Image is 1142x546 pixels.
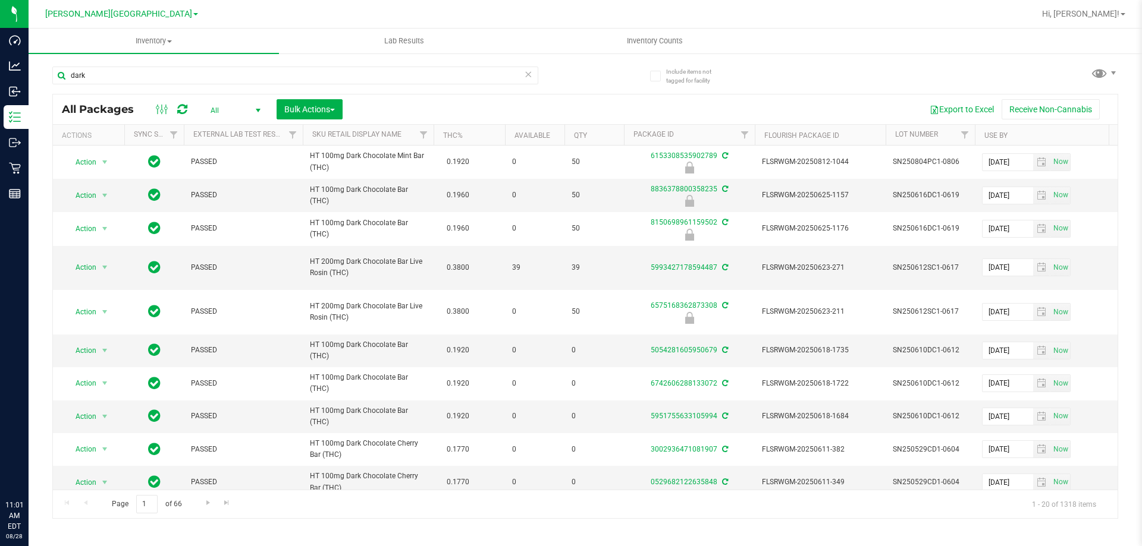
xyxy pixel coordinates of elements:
[622,162,757,173] div: Newly Received
[9,188,21,200] inline-svg: Reports
[191,306,296,317] span: PASSED
[191,156,296,168] span: PASSED
[1050,375,1070,392] span: select
[310,217,426,240] span: HT 100mg Dark Chocolate Bar (THC)
[12,451,48,487] iframe: Resource center
[512,190,557,201] span: 0
[1033,304,1050,320] span: select
[283,125,303,145] a: Filter
[893,262,968,273] span: SN250612SC1-0617
[762,306,879,317] span: FLSRWGM-20250623-211
[310,339,426,362] span: HT 100mg Dark Chocolate Bar (THC)
[720,263,728,272] span: Sync from Compliance System
[98,304,112,320] span: select
[984,131,1008,140] a: Use By
[65,154,97,171] span: Action
[622,312,757,324] div: Newly Received
[148,375,161,392] span: In Sync
[441,259,475,276] span: 0.3800
[98,375,112,392] span: select
[512,306,557,317] span: 0
[720,301,728,310] span: Sync from Compliance System
[1050,259,1071,276] span: Set Current date
[720,445,728,453] span: Sync from Compliance System
[414,125,434,145] a: Filter
[29,29,279,53] a: Inventory
[191,345,296,356] span: PASSED
[312,130,401,138] a: Sku Retail Display Name
[1033,342,1050,359] span: select
[98,154,112,171] span: select
[310,372,426,394] span: HT 100mg Dark Chocolate Bar (THC)
[1033,408,1050,425] span: select
[529,29,780,53] a: Inventory Counts
[98,474,112,491] span: select
[893,223,968,234] span: SN250616DC1-0619
[1050,304,1070,320] span: select
[762,476,879,488] span: FLSRWGM-20250611-349
[310,438,426,460] span: HT 100mg Dark Chocolate Cherry Bar (THC)
[512,345,557,356] span: 0
[65,474,97,491] span: Action
[512,411,557,422] span: 0
[9,111,21,123] inline-svg: Inventory
[98,342,112,359] span: select
[1050,153,1071,171] span: Set Current date
[1033,220,1050,237] span: select
[443,131,463,140] a: THC%
[1050,408,1070,425] span: select
[666,67,726,85] span: Include items not tagged for facility
[893,156,968,168] span: SN250804PC1-0806
[65,375,97,392] span: Action
[1050,375,1071,392] span: Set Current date
[441,342,475,359] span: 0.1920
[512,156,557,168] span: 0
[98,259,112,276] span: select
[148,441,161,457] span: In Sync
[572,444,617,455] span: 0
[893,476,968,488] span: SN250529CD1-0604
[368,36,440,46] span: Lab Results
[651,301,717,310] a: 6575168362873308
[136,495,158,513] input: 1
[651,379,717,387] a: 6742606288133072
[651,152,717,160] a: 6153308535902789
[1033,187,1050,204] span: select
[441,408,475,425] span: 0.1920
[1033,259,1050,276] span: select
[65,187,97,204] span: Action
[1050,187,1070,204] span: select
[893,411,968,422] span: SN250610DC1-0612
[5,500,23,532] p: 11:01 AM EDT
[191,190,296,201] span: PASSED
[1002,99,1100,119] button: Receive Non-Cannabis
[1050,408,1071,425] span: Set Current date
[633,130,674,138] a: Package ID
[98,441,112,457] span: select
[1050,154,1070,171] span: select
[310,184,426,207] span: HT 100mg Dark Chocolate Bar (THC)
[148,220,161,236] span: In Sync
[62,103,146,116] span: All Packages
[720,346,728,354] span: Sync from Compliance System
[651,218,717,226] a: 8150698961159502
[572,223,617,234] span: 50
[441,303,475,320] span: 0.3800
[572,411,617,422] span: 0
[98,187,112,204] span: select
[65,408,97,425] span: Action
[1050,441,1071,458] span: Set Current date
[102,495,192,513] span: Page of 66
[524,67,532,82] span: Clear
[310,256,426,279] span: HT 200mg Dark Chocolate Bar Live Rosin (THC)
[1050,441,1070,457] span: select
[98,408,112,425] span: select
[1050,474,1070,491] span: select
[441,375,475,392] span: 0.1920
[893,378,968,389] span: SN250610DC1-0612
[191,444,296,455] span: PASSED
[62,131,120,140] div: Actions
[148,303,161,320] span: In Sync
[1050,342,1070,359] span: select
[1033,375,1050,392] span: select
